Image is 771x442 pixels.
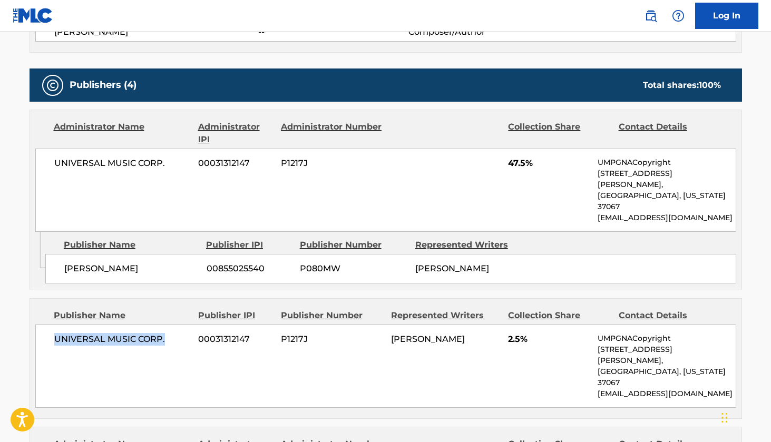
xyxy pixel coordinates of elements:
[13,8,53,23] img: MLC Logo
[70,79,136,91] h5: Publishers (4)
[258,26,408,38] span: --
[54,121,190,146] div: Administrator Name
[54,309,190,322] div: Publisher Name
[415,239,523,251] div: Represented Writers
[619,309,721,322] div: Contact Details
[508,121,610,146] div: Collection Share
[198,309,273,322] div: Publisher IPI
[643,79,721,92] div: Total shares:
[281,333,383,346] span: P1217J
[54,333,191,346] span: UNIVERSAL MUSIC CORP.
[391,334,465,344] span: [PERSON_NAME]
[640,5,661,26] a: Public Search
[408,26,545,38] span: Composer/Author
[598,157,735,168] p: UMPGNACopyright
[598,366,735,388] p: [GEOGRAPHIC_DATA], [US_STATE] 37067
[645,9,657,22] img: search
[300,262,407,275] span: P080MW
[207,262,292,275] span: 00855025540
[64,262,199,275] span: [PERSON_NAME]
[206,239,292,251] div: Publisher IPI
[198,333,273,346] span: 00031312147
[46,79,59,92] img: Publishers
[721,402,728,434] div: Drag
[508,309,610,322] div: Collection Share
[598,333,735,344] p: UMPGNACopyright
[672,9,685,22] img: help
[415,263,489,273] span: [PERSON_NAME]
[54,26,259,38] span: [PERSON_NAME]
[695,3,758,29] a: Log In
[699,80,721,90] span: 100 %
[718,391,771,442] iframe: Chat Widget
[391,309,500,322] div: Represented Writers
[54,157,191,170] span: UNIVERSAL MUSIC CORP.
[598,168,735,190] p: [STREET_ADDRESS][PERSON_NAME],
[598,212,735,223] p: [EMAIL_ADDRESS][DOMAIN_NAME]
[508,333,590,346] span: 2.5%
[198,121,273,146] div: Administrator IPI
[668,5,689,26] div: Help
[64,239,198,251] div: Publisher Name
[281,157,383,170] span: P1217J
[281,121,383,146] div: Administrator Number
[281,309,383,322] div: Publisher Number
[598,344,735,366] p: [STREET_ADDRESS][PERSON_NAME],
[598,190,735,212] p: [GEOGRAPHIC_DATA], [US_STATE] 37067
[619,121,721,146] div: Contact Details
[300,239,407,251] div: Publisher Number
[508,157,590,170] span: 47.5%
[598,388,735,399] p: [EMAIL_ADDRESS][DOMAIN_NAME]
[198,157,273,170] span: 00031312147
